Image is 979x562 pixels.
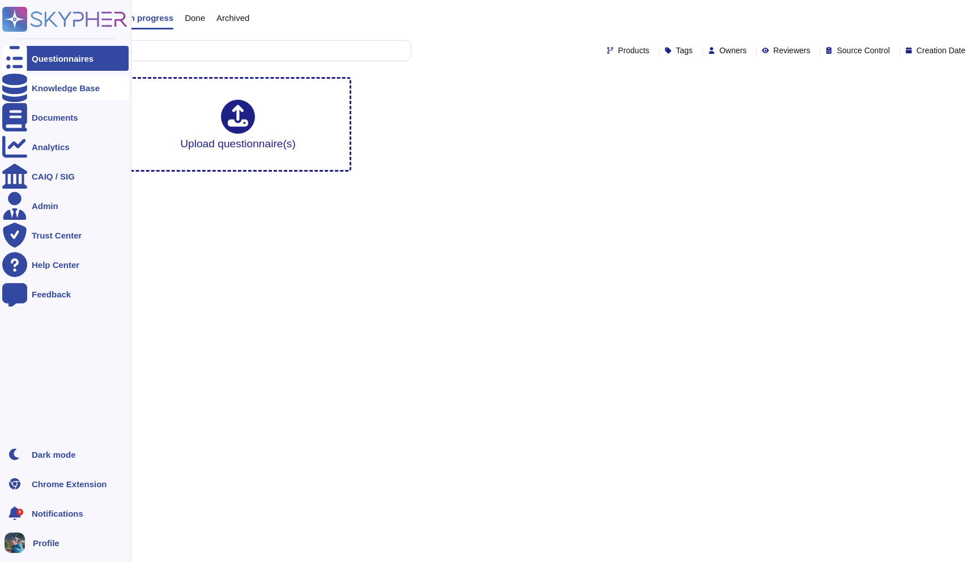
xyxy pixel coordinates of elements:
span: Archived [216,14,249,22]
button: user [2,530,33,555]
img: user [5,533,25,553]
a: Analytics [2,134,129,159]
span: Profile [33,539,59,547]
a: Trust Center [2,223,129,248]
a: Admin [2,193,129,218]
div: Analytics [32,143,70,151]
span: In progress [127,14,173,22]
span: Tags [676,46,693,54]
span: Reviewers [773,46,810,54]
a: Feedback [2,282,129,306]
div: Help Center [32,261,79,269]
div: Admin [32,202,58,210]
div: Trust Center [32,231,82,240]
div: Documents [32,113,78,122]
div: Chrome Extension [32,480,107,488]
a: Chrome Extension [2,471,129,496]
span: Source Control [837,46,889,54]
div: Dark mode [32,450,76,459]
div: CAIQ / SIG [32,172,75,181]
span: Notifications [32,509,83,518]
div: Knowledge Base [32,84,100,92]
div: 9 [16,509,23,516]
div: Questionnaires [32,54,93,63]
a: Help Center [2,252,129,277]
a: Documents [2,105,129,130]
span: Done [185,14,205,22]
span: Creation Date [917,46,965,54]
a: Questionnaires [2,46,129,71]
input: Search by keywords [45,41,411,61]
span: Products [618,46,649,54]
div: Upload questionnaire(s) [180,100,296,149]
span: Owners [720,46,747,54]
div: Feedback [32,290,71,299]
a: Knowledge Base [2,75,129,100]
a: CAIQ / SIG [2,164,129,189]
